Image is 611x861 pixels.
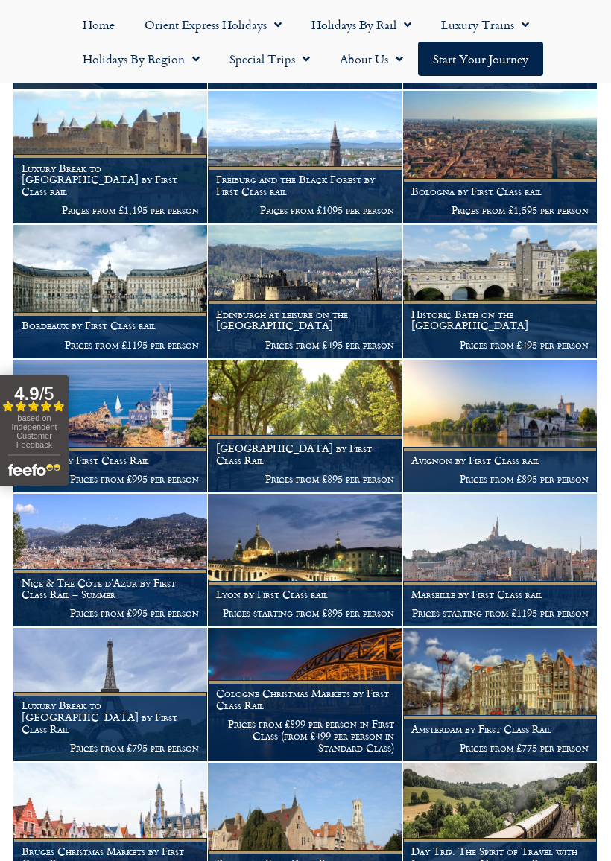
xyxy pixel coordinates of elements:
[325,42,418,76] a: About Us
[216,204,393,216] p: Prices from £1095 per person
[208,360,402,493] a: [GEOGRAPHIC_DATA] by First Class Rail Prices from £895 per person
[13,225,208,358] a: Bordeaux by First Class rail Prices from £1195 per person
[22,699,199,734] h1: Luxury Break to [GEOGRAPHIC_DATA] by First Class Rail
[13,494,208,627] a: Nice & The Côte d’Azur by First Class Rail – Summer Prices from £995 per person
[403,494,598,627] a: Marseille by First Class rail Prices starting from £1195 per person
[22,204,199,216] p: Prices from £1,195 per person
[216,339,393,351] p: Prices from £495 per person
[411,308,589,332] h1: Historic Bath on the [GEOGRAPHIC_DATA]
[208,628,402,761] a: Cologne Christmas Markets by First Class Rail Prices from £899 per person in First Class (from £4...
[411,185,589,197] h1: Bologna by First Class rail
[7,7,604,76] nav: Menu
[426,7,544,42] a: Luxury Trains
[13,360,208,493] a: Biarritz by First Class Rail Prices from £995 per person
[68,7,130,42] a: Home
[22,339,199,351] p: Prices from £1195 per person
[403,225,598,358] a: Historic Bath on the [GEOGRAPHIC_DATA] Prices from £495 per person
[22,742,199,754] p: Prices from £795 per person
[216,588,393,600] h1: Lyon by First Class rail
[403,360,598,493] a: Avignon by First Class rail Prices from £895 per person
[215,42,325,76] a: Special Trips
[22,454,199,466] h1: Biarritz by First Class Rail
[216,442,393,466] h1: [GEOGRAPHIC_DATA] by First Class Rail
[411,723,589,735] h1: Amsterdam by First Class Rail
[411,473,589,485] p: Prices from £895 per person
[411,742,589,754] p: Prices from £775 per person
[418,42,543,76] a: Start your Journey
[216,607,393,619] p: Prices starting from £895 per person
[216,174,393,197] h1: Freiburg and the Black Forest by First Class rail
[130,7,297,42] a: Orient Express Holidays
[208,494,402,627] a: Lyon by First Class rail Prices starting from £895 per person
[411,454,589,466] h1: Avignon by First Class rail
[411,339,589,351] p: Prices from £495 per person
[297,7,426,42] a: Holidays by Rail
[216,718,393,753] p: Prices from £899 per person in First Class (from £499 per person in Standard Class)
[22,577,199,601] h1: Nice & The Côte d’Azur by First Class Rail – Summer
[13,91,208,224] a: Luxury Break to [GEOGRAPHIC_DATA] by First Class rail Prices from £1,195 per person
[411,607,589,619] p: Prices starting from £1195 per person
[411,588,589,600] h1: Marseille by First Class rail
[68,42,215,76] a: Holidays by Region
[208,91,402,224] a: Freiburg and the Black Forest by First Class rail Prices from £1095 per person
[22,320,199,331] h1: Bordeaux by First Class rail
[216,308,393,332] h1: Edinburgh at leisure on the [GEOGRAPHIC_DATA]
[22,607,199,619] p: Prices from £995 per person
[22,473,199,485] p: Prices from £995 per person
[411,204,589,216] p: Prices from £1,595 per person
[403,91,598,224] a: Bologna by First Class rail Prices from £1,595 per person
[403,628,598,761] a: Amsterdam by First Class Rail Prices from £775 per person
[22,162,199,197] h1: Luxury Break to [GEOGRAPHIC_DATA] by First Class rail
[216,473,393,485] p: Prices from £895 per person
[208,225,402,358] a: Edinburgh at leisure on the [GEOGRAPHIC_DATA] Prices from £495 per person
[13,628,208,761] a: Luxury Break to [GEOGRAPHIC_DATA] by First Class Rail Prices from £795 per person
[216,687,393,711] h1: Cologne Christmas Markets by First Class Rail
